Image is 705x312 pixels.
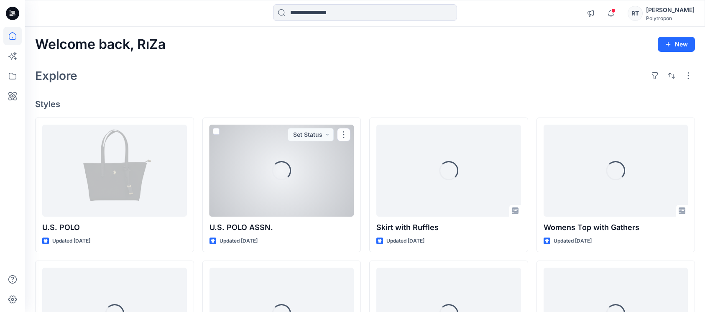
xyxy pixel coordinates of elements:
p: Updated [DATE] [554,237,592,246]
div: [PERSON_NAME] [646,5,695,15]
p: Skirt with Ruffles [376,222,521,233]
button: New [658,37,695,52]
p: Updated [DATE] [386,237,424,246]
p: U.S. POLO ASSN. [209,222,354,233]
p: Updated [DATE] [52,237,90,246]
div: Polytropon [646,15,695,21]
div: RT [628,6,643,21]
p: Womens Top with Gathers [544,222,688,233]
a: U.S. POLO [42,125,187,217]
h2: Explore [35,69,77,82]
p: U.S. POLO [42,222,187,233]
p: Updated [DATE] [220,237,258,246]
h2: Welcome back, RıZa [35,37,166,52]
h4: Styles [35,99,695,109]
